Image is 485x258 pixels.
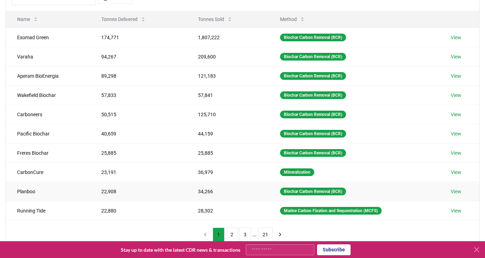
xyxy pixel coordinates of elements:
a: View [451,188,461,195]
td: 94,267 [90,47,187,66]
td: 22,880 [90,201,187,220]
button: Name [12,12,44,26]
td: Varaha [6,47,90,66]
td: Carboneers [6,105,90,124]
td: Freres Biochar [6,143,90,162]
a: View [451,130,461,137]
a: View [451,149,461,156]
td: 40,659 [90,124,187,143]
td: Pacific Biochar [6,124,90,143]
div: Biochar Carbon Removal (BCR) [280,149,346,157]
button: Method [274,12,311,26]
button: 3 [239,228,251,242]
td: 44,159 [187,124,269,143]
button: Tonnes Delivered [96,12,152,26]
a: View [451,92,461,99]
button: 1 [213,228,225,242]
div: Biochar Carbon Removal (BCR) [280,53,346,61]
td: Running Tide [6,201,90,220]
a: View [451,72,461,79]
div: Biochar Carbon Removal (BCR) [280,188,346,195]
td: 23,191 [90,162,187,182]
a: View [451,207,461,214]
td: 50,515 [90,105,187,124]
td: 28,302 [187,201,269,220]
td: 1,807,222 [187,28,269,47]
td: Wakefield Biochar [6,85,90,105]
a: View [451,53,461,60]
td: 22,908 [90,182,187,201]
li: ... [252,230,257,239]
button: next page [274,228,286,242]
a: View [451,169,461,176]
div: Biochar Carbon Removal (BCR) [280,130,346,138]
td: Planboo [6,182,90,201]
div: Biochar Carbon Removal (BCR) [280,72,346,80]
td: CarbonCure [6,162,90,182]
button: 2 [226,228,238,242]
td: 57,841 [187,85,269,105]
td: 36,979 [187,162,269,182]
td: 209,600 [187,47,269,66]
td: 25,885 [187,143,269,162]
div: Mineralization [280,168,314,176]
div: Biochar Carbon Removal (BCR) [280,111,346,118]
td: 89,298 [90,66,187,85]
div: Biochar Carbon Removal (BCR) [280,34,346,41]
td: 121,183 [187,66,269,85]
a: View [451,34,461,41]
button: Tonnes Sold [192,12,238,26]
div: Marine Carbon Fixation and Sequestration (MCFS) [280,207,382,215]
td: Exomad Green [6,28,90,47]
a: View [451,111,461,118]
td: Aperam BioEnergia [6,66,90,85]
td: 125,710 [187,105,269,124]
button: 21 [258,228,273,242]
div: Biochar Carbon Removal (BCR) [280,91,346,99]
td: 25,885 [90,143,187,162]
td: 57,833 [90,85,187,105]
td: 174,771 [90,28,187,47]
td: 34,266 [187,182,269,201]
